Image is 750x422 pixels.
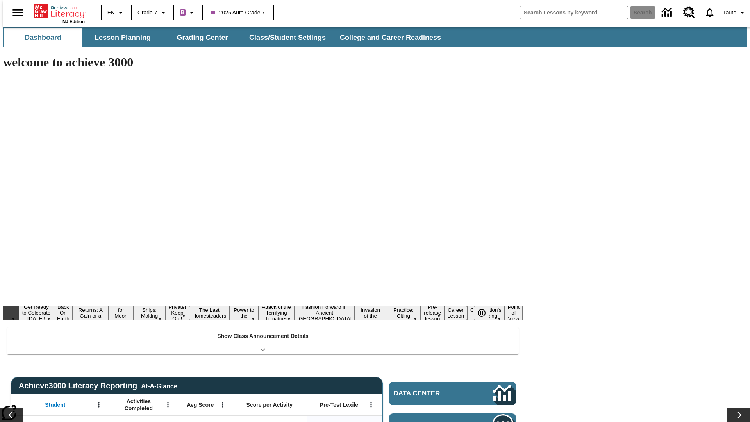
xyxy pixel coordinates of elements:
button: Slide 11 The Invasion of the Free CD [355,300,386,326]
button: Slide 16 Point of View [505,303,523,323]
div: Pause [474,306,497,320]
div: Show Class Announcement Details [7,327,519,354]
span: 2025 Auto Grade 7 [211,9,265,17]
button: Slide 4 Time for Moon Rules? [109,300,134,326]
p: Show Class Announcement Details [217,332,309,340]
button: Class/Student Settings [243,28,332,47]
span: B [181,7,185,17]
span: Score per Activity [246,401,293,408]
span: Student [45,401,65,408]
span: Data Center [394,390,467,397]
button: Slide 12 Mixed Practice: Citing Evidence [386,300,421,326]
button: College and Career Readiness [334,28,447,47]
button: Dashboard [4,28,82,47]
button: Slide 14 Career Lesson [444,306,467,320]
button: Slide 15 The Constitution's Balancing Act [467,300,505,326]
button: Open Menu [365,399,377,411]
button: Slide 5 Cruise Ships: Making Waves [134,300,165,326]
button: Open Menu [217,399,229,411]
button: Slide 1 Get Ready to Celebrate Juneteenth! [19,303,54,323]
button: Grading Center [163,28,241,47]
button: Open Menu [162,399,174,411]
button: Open Menu [93,399,105,411]
input: search field [520,6,628,19]
h1: welcome to achieve 3000 [3,55,523,70]
span: Pre-Test Lexile [320,401,359,408]
div: SubNavbar [3,28,448,47]
a: Resource Center, Will open in new tab [679,2,700,23]
span: Tauto [723,9,736,17]
a: Notifications [700,2,720,23]
button: Slide 2 Back On Earth [54,303,73,323]
span: Activities Completed [113,398,164,412]
button: Slide 3 Free Returns: A Gain or a Drain? [73,300,109,326]
span: NJ Edition [62,19,85,24]
button: Slide 10 Fashion Forward in Ancient Rome [294,303,355,323]
button: Grade: Grade 7, Select a grade [134,5,171,20]
button: Slide 13 Pre-release lesson [421,303,444,323]
button: Open side menu [6,1,29,24]
button: Pause [474,306,489,320]
a: Home [34,4,85,19]
span: Achieve3000 Literacy Reporting [19,381,177,390]
a: Data Center [657,2,679,23]
button: Slide 6 Private! Keep Out! [165,303,189,323]
button: Lesson Planning [84,28,162,47]
a: Data Center [389,382,516,405]
button: Boost Class color is purple. Change class color [177,5,200,20]
span: Grade 7 [137,9,157,17]
span: Avg Score [187,401,214,408]
div: At-A-Glance [141,381,177,390]
button: Lesson carousel, Next [727,408,750,422]
div: SubNavbar [3,27,747,47]
button: Slide 8 Solar Power to the People [229,300,259,326]
button: Slide 7 The Last Homesteaders [189,306,229,320]
button: Slide 9 Attack of the Terrifying Tomatoes [259,303,294,323]
button: Language: EN, Select a language [104,5,129,20]
span: EN [107,9,115,17]
div: Home [34,3,85,24]
button: Profile/Settings [720,5,750,20]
